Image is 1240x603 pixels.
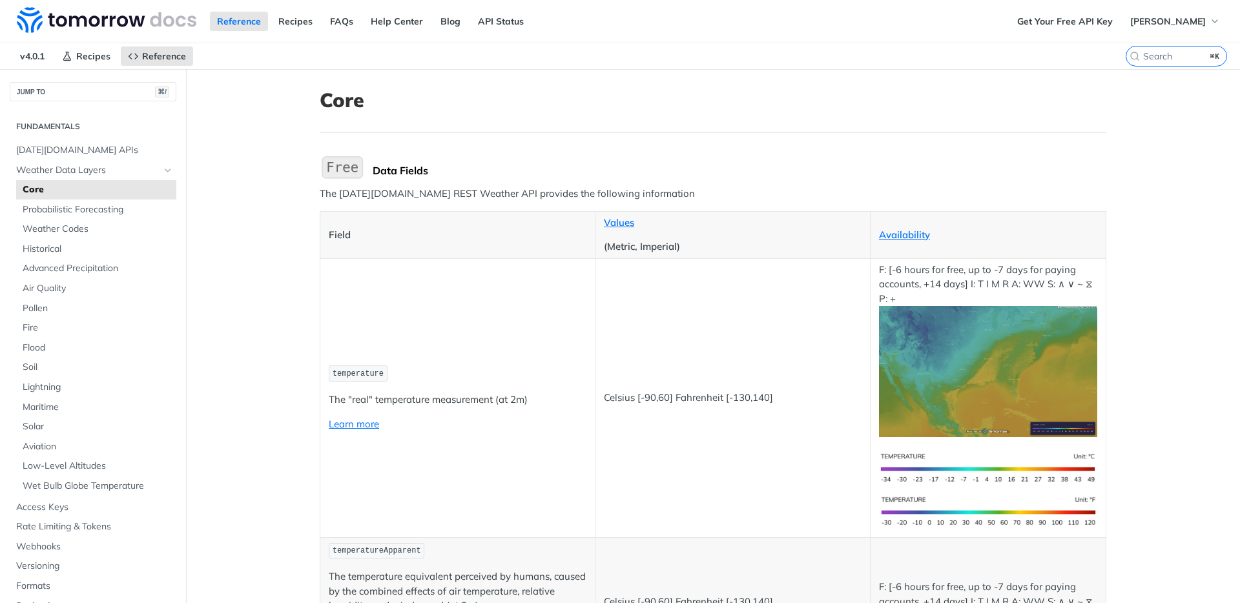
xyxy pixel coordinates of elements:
[879,461,1097,473] span: Expand image
[142,50,186,62] span: Reference
[23,183,173,196] span: Core
[10,82,176,101] button: JUMP TO⌘/
[329,228,586,243] p: Field
[10,537,176,557] a: Webhooks
[23,302,173,315] span: Pollen
[320,88,1106,112] h1: Core
[16,501,173,514] span: Access Keys
[76,50,110,62] span: Recipes
[879,365,1097,377] span: Expand image
[23,322,173,334] span: Fire
[55,46,118,66] a: Recipes
[23,262,173,275] span: Advanced Precipitation
[879,504,1097,516] span: Expand image
[23,381,173,394] span: Lightning
[1207,50,1223,63] kbd: ⌘K
[16,398,176,417] a: Maritime
[23,440,173,453] span: Aviation
[10,557,176,576] a: Versioning
[23,342,173,354] span: Flood
[604,216,634,229] a: Values
[604,391,862,405] p: Celsius [-90,60] Fahrenheit [-130,140]
[23,361,173,374] span: Soil
[16,358,176,377] a: Soil
[16,338,176,358] a: Flood
[16,476,176,496] a: Wet Bulb Globe Temperature
[16,417,176,436] a: Solar
[604,240,862,254] p: (Metric, Imperial)
[17,7,196,33] img: Tomorrow.io Weather API Docs
[23,401,173,414] span: Maritime
[13,46,52,66] span: v4.0.1
[16,220,176,239] a: Weather Codes
[879,263,1097,437] p: F: [-6 hours for free, up to -7 days for paying accounts, +14 days] I: T I M R A: WW S: ∧ ∨ ~ ⧖ P: +
[271,12,320,31] a: Recipes
[16,560,173,573] span: Versioning
[16,144,173,157] span: [DATE][DOMAIN_NAME] APIs
[16,180,176,199] a: Core
[155,87,169,97] span: ⌘/
[16,378,176,397] a: Lightning
[1130,15,1206,27] span: [PERSON_NAME]
[329,393,586,407] p: The "real" temperature measurement (at 2m)
[10,517,176,537] a: Rate Limiting & Tokens
[373,164,1106,177] div: Data Fields
[10,577,176,596] a: Formats
[23,203,173,216] span: Probabilistic Forecasting
[329,418,379,430] a: Learn more
[879,229,930,241] a: Availability
[10,141,176,160] a: [DATE][DOMAIN_NAME] APIs
[16,164,160,177] span: Weather Data Layers
[23,243,173,256] span: Historical
[210,12,268,31] a: Reference
[16,259,176,278] a: Advanced Precipitation
[1010,12,1120,31] a: Get Your Free API Key
[16,540,173,553] span: Webhooks
[23,460,173,473] span: Low-Level Altitudes
[333,546,421,555] span: temperatureApparent
[10,498,176,517] a: Access Keys
[364,12,430,31] a: Help Center
[16,200,176,220] a: Probabilistic Forecasting
[16,437,176,456] a: Aviation
[433,12,468,31] a: Blog
[16,299,176,318] a: Pollen
[16,520,173,533] span: Rate Limiting & Tokens
[163,165,173,176] button: Hide subpages for Weather Data Layers
[16,240,176,259] a: Historical
[10,161,176,180] a: Weather Data LayersHide subpages for Weather Data Layers
[10,121,176,132] h2: Fundamentals
[16,456,176,476] a: Low-Level Altitudes
[121,46,193,66] a: Reference
[16,279,176,298] a: Air Quality
[471,12,531,31] a: API Status
[16,580,173,593] span: Formats
[1130,51,1140,61] svg: Search
[16,318,176,338] a: Fire
[23,282,173,295] span: Air Quality
[320,187,1106,201] p: The [DATE][DOMAIN_NAME] REST Weather API provides the following information
[23,420,173,433] span: Solar
[323,12,360,31] a: FAQs
[1123,12,1227,31] button: [PERSON_NAME]
[23,223,173,236] span: Weather Codes
[333,369,384,378] span: temperature
[23,480,173,493] span: Wet Bulb Globe Temperature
